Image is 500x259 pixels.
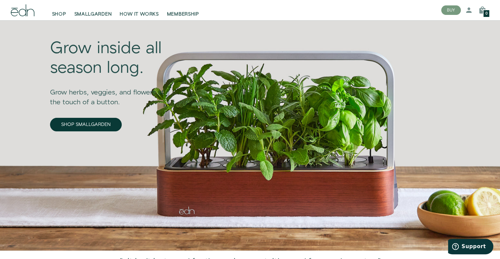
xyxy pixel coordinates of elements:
[116,3,163,18] a: HOW IT WORKS
[50,39,174,78] div: Grow inside all season long.
[441,5,461,15] button: BUY
[50,118,122,131] a: SHOP SMALLGARDEN
[120,11,159,18] span: HOW IT WORKS
[48,3,70,18] a: SHOP
[485,12,487,16] span: 0
[448,239,493,256] iframe: Opens a widget where you can find more information
[167,11,199,18] span: MEMBERSHIP
[70,3,116,18] a: SMALLGARDEN
[50,78,174,107] div: Grow herbs, veggies, and flowers at the touch of a button.
[74,11,112,18] span: SMALLGARDEN
[163,3,203,18] a: MEMBERSHIP
[52,11,66,18] span: SHOP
